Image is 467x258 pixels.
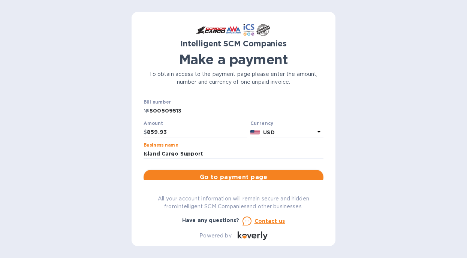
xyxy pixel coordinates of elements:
input: Enter business name [144,148,323,160]
img: USD [250,130,260,135]
label: Amount [144,122,163,126]
h1: Make a payment [144,52,323,67]
p: Powered by [199,232,231,240]
b: Currency [250,120,274,126]
b: Intelligent SCM Companies [180,39,287,48]
button: Go to payment page [144,170,323,185]
p: To obtain access to the payment page please enter the amount, number and currency of one unpaid i... [144,70,323,86]
p: $ [144,128,147,136]
label: Bill number [144,100,171,104]
label: Business name [144,143,178,147]
input: Enter bill number [150,105,323,117]
u: Contact us [254,218,285,224]
span: Go to payment page [150,173,317,182]
b: USD [263,129,274,135]
input: 0.00 [147,127,247,138]
p: № [144,107,150,115]
b: Have any questions? [182,217,239,223]
p: All your account information will remain secure and hidden from Intelligent SCM Companies and oth... [144,195,323,211]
